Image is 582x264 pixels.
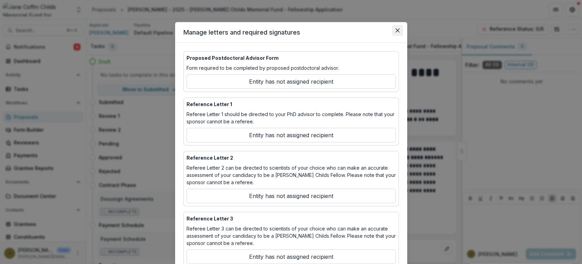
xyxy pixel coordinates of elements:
[187,64,396,72] p: Form required to be completed by proposed postdoctoral advisor.
[187,128,396,142] p: Entity has not assigned recipient
[392,25,403,36] button: Close
[187,164,396,186] p: Referee Letter 2 can be directed to scientists of your choice who can make an accurate assessment...
[187,249,396,264] p: Entity has not assigned recipient
[187,101,396,108] p: Reference Letter 1
[187,154,396,161] p: Reference Letter 2
[187,215,396,222] p: Reference Letter 3
[187,189,396,203] p: Entity has not assigned recipient
[187,74,396,89] p: Entity has not assigned recipient
[187,111,396,125] p: Referee Letter 1 should be directed to your PhD advisor to complete. Please note that your sponso...
[187,225,396,247] p: Referee Letter 3 can be directed to scientists of your choice who can make an accurate assessment...
[187,54,396,62] p: Proposed Postdoctoral Advisor Form
[175,22,407,43] header: Manage letters and required signatures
